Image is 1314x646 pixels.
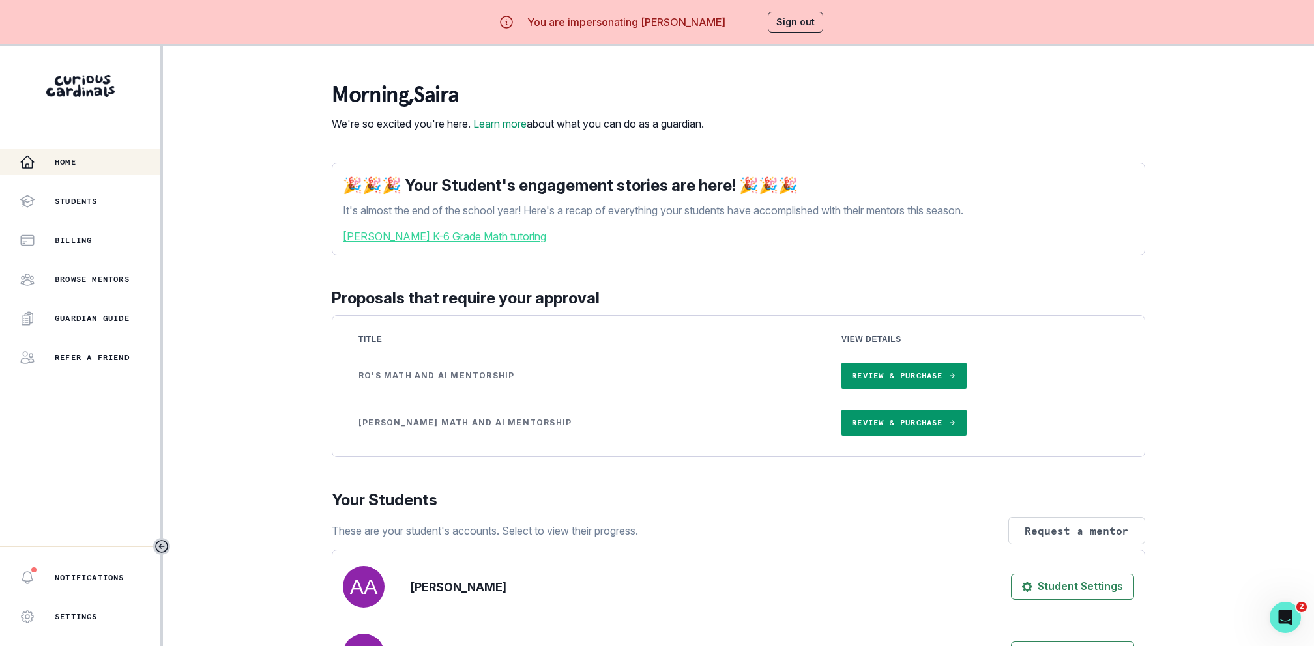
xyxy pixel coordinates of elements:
[55,274,130,285] p: Browse Mentors
[768,12,823,33] button: Sign out
[332,488,1145,512] p: Your Students
[343,566,385,608] img: svg
[55,352,130,363] p: Refer a friend
[841,410,966,436] a: Review & Purchase
[343,326,826,352] th: Title
[841,363,966,389] a: Review & Purchase
[55,157,76,167] p: Home
[55,572,124,583] p: Notifications
[343,203,1134,218] p: It's almost the end of the school year! Here's a recap of everything your students have accomplis...
[527,14,725,30] p: You are impersonating [PERSON_NAME]
[55,196,98,206] p: Students
[473,117,527,130] a: Learn more
[332,523,638,539] p: These are your student's accounts. Select to view their progress.
[55,313,130,324] p: Guardian Guide
[411,578,506,596] p: [PERSON_NAME]
[332,287,1145,310] p: Proposals that require your approval
[343,174,1134,197] p: 🎉🎉🎉 Your Student's engagement stories are here! 🎉🎉🎉
[46,75,115,97] img: Curious Cardinals Logo
[55,611,98,622] p: Settings
[1270,602,1301,633] iframe: Intercom live chat
[332,116,704,132] p: We're so excited you're here. about what you can do as a guardian.
[343,229,1134,244] a: [PERSON_NAME] K-6 Grade Math tutoring
[153,538,170,555] button: Toggle sidebar
[1296,602,1307,612] span: 2
[1011,574,1134,600] button: Student Settings
[55,235,92,246] p: Billing
[343,352,826,399] td: Ro's Math and AI Mentorship
[1008,517,1145,544] button: Request a mentor
[826,326,1134,352] th: View Details
[343,399,826,446] td: [PERSON_NAME] Math and AI Mentorship
[332,82,704,108] p: morning , Saira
